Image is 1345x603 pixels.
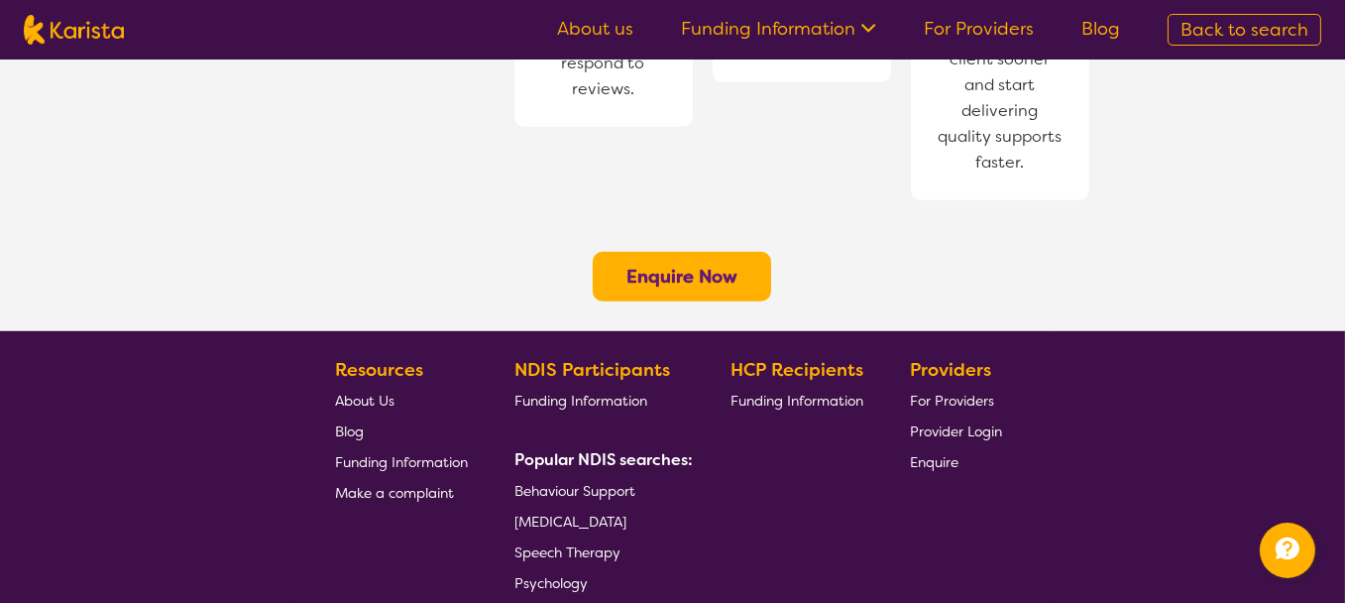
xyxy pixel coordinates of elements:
[514,513,626,531] span: [MEDICAL_DATA]
[910,416,1002,446] a: Provider Login
[335,422,364,440] span: Blog
[24,15,124,45] img: Karista logo
[335,484,454,502] span: Make a complaint
[1180,18,1308,42] span: Back to search
[514,449,693,470] b: Popular NDIS searches:
[730,358,863,382] b: HCP Recipients
[514,567,685,598] a: Psychology
[514,358,670,382] b: NDIS Participants
[335,446,468,477] a: Funding Information
[514,475,685,506] a: Behaviour Support
[730,392,863,410] span: Funding Information
[1260,523,1315,578] button: Channel Menu
[910,422,1002,440] span: Provider Login
[910,392,994,410] span: For Providers
[514,385,685,416] a: Funding Information
[626,265,737,289] a: Enquire Now
[514,537,685,567] a: Speech Therapy
[514,482,635,500] span: Behaviour Support
[557,17,633,41] a: About us
[335,358,423,382] b: Resources
[514,392,647,410] span: Funding Information
[910,446,1002,477] a: Enquire
[924,17,1034,41] a: For Providers
[335,385,468,416] a: About Us
[910,453,958,471] span: Enquire
[593,252,771,301] button: Enquire Now
[335,477,468,508] a: Make a complaint
[910,385,1002,416] a: For Providers
[335,416,468,446] a: Blog
[514,506,685,537] a: [MEDICAL_DATA]
[730,385,863,416] a: Funding Information
[681,17,876,41] a: Funding Information
[335,392,394,410] span: About Us
[1168,14,1321,46] a: Back to search
[514,574,588,592] span: Psychology
[910,358,991,382] b: Providers
[1081,17,1120,41] a: Blog
[514,543,620,561] span: Speech Therapy
[335,453,468,471] span: Funding Information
